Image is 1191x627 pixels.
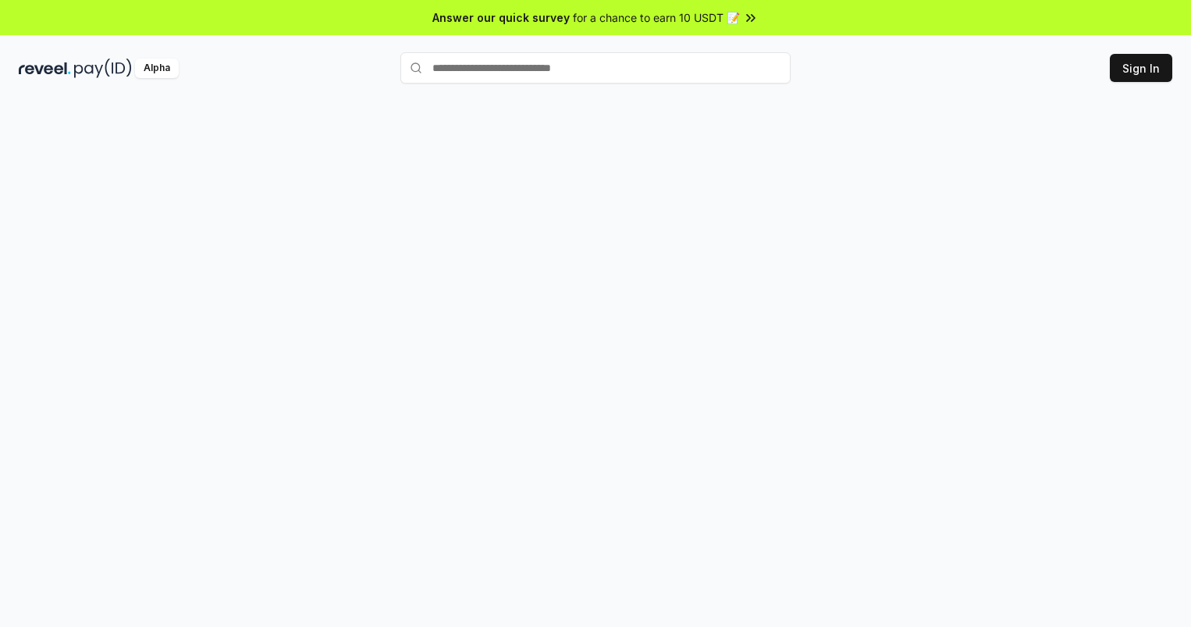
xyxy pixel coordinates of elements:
span: for a chance to earn 10 USDT 📝 [573,9,740,26]
img: pay_id [74,59,132,78]
img: reveel_dark [19,59,71,78]
button: Sign In [1110,54,1172,82]
span: Answer our quick survey [432,9,570,26]
div: Alpha [135,59,179,78]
